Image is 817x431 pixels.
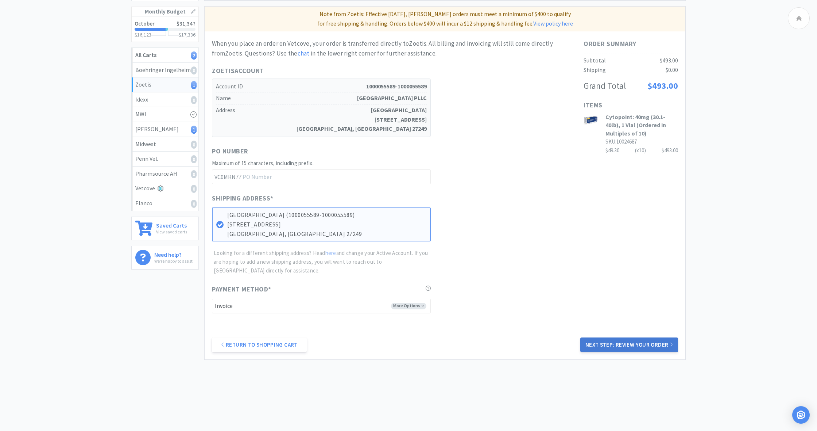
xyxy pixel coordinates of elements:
div: Elanco [135,199,195,208]
h1: Order Summary [584,39,678,49]
span: VC0MRN77 [212,170,243,184]
div: Midwest [135,140,195,149]
p: [GEOGRAPHIC_DATA], [GEOGRAPHIC_DATA] 27249 [227,229,426,239]
strong: All Carts [135,51,156,58]
span: $493.00 [647,80,678,91]
span: $0.00 [666,66,678,73]
a: Saved CartsView saved carts [131,217,199,240]
a: MWI [132,107,198,122]
div: MWI [135,110,195,119]
strong: [GEOGRAPHIC_DATA] PLLC [357,94,427,103]
i: 0 [191,66,197,75]
span: Shipping Address * [212,193,274,204]
a: Midwest0 [132,137,198,152]
a: [PERSON_NAME]1 [132,122,198,137]
span: $31,347 [177,20,195,27]
p: View saved carts [156,228,187,235]
h6: Need help? [154,250,194,258]
h5: Address [216,104,427,135]
span: Maximum of 15 characters, including prefix. [212,160,314,167]
h1: Items [584,100,678,111]
input: PO Number [212,169,431,184]
span: PO Number [212,146,248,157]
i: 0 [191,170,197,178]
a: Idexx0 [132,92,198,107]
span: $493.00 [660,57,678,64]
a: October$31,347$16,123$17,336 [132,16,198,42]
i: 1 [191,126,197,134]
a: Penn Vet0 [132,152,198,167]
h3: $ [179,32,195,37]
h3: Cytopoint: 40mg (30.1-40lb), 1 Vial (Ordered in Multiples of 10) [605,113,678,137]
div: Zoetis [135,80,195,89]
a: View policy here [533,20,573,27]
div: (x 10 ) [635,146,646,155]
p: We're happy to assist! [154,258,194,264]
h2: October [135,21,155,26]
div: $493.00 [662,146,678,155]
span: 17,336 [181,31,195,38]
i: 0 [191,155,197,163]
strong: [GEOGRAPHIC_DATA] [STREET_ADDRESS] [GEOGRAPHIC_DATA], [GEOGRAPHIC_DATA] 27249 [297,106,427,134]
div: Vetcove [135,184,195,193]
a: Boehringer Ingelheim0 [132,63,198,78]
h1: Zoetis Account [212,66,431,76]
button: Next Step: Review Your Order [580,337,678,352]
strong: 1000055589-1000055589 [366,82,427,91]
a: chat [298,49,310,57]
img: d68059bb95f34f6ca8f79a017dff92f3_527055.jpeg [584,113,598,127]
p: [STREET_ADDRESS] [227,220,426,229]
a: here [325,249,336,256]
div: Pharmsource AH [135,169,195,179]
i: 0 [191,96,197,104]
span: SKU: 10024687 [605,138,637,145]
i: 0 [191,141,197,149]
a: Zoetis1 [132,77,198,92]
div: Grand Total [584,79,626,93]
p: Looking for a different shipping address? Head and change your Active Account. If you are hoping ... [214,249,431,275]
p: Note from Zoetis: Effective [DATE], [PERSON_NAME] orders must meet a minimum of $400 to qualify f... [208,9,682,28]
div: When you place an order on Vetcove, your order is transferred directly to Zoetis . All billing an... [212,39,569,58]
h5: Name [216,92,427,104]
h6: Saved Carts [156,221,187,228]
a: Pharmsource AH0 [132,167,198,182]
a: Vetcove0 [132,181,198,196]
i: 0 [191,185,197,193]
a: All Carts2 [132,48,198,63]
div: $49.30 [605,146,678,155]
a: Return to Shopping Cart [212,337,307,352]
span: $16,123 [135,31,151,38]
a: Elanco0 [132,196,198,211]
div: Penn Vet [135,154,195,164]
div: [PERSON_NAME] [135,125,195,134]
div: Shipping [584,65,606,75]
h5: Account ID [216,81,427,93]
div: Boehringer Ingelheim [135,65,195,75]
i: 2 [191,52,197,60]
div: Idexx [135,95,195,104]
p: [GEOGRAPHIC_DATA] (1000055589-1000055589) [227,210,426,220]
div: Subtotal [584,56,606,65]
h1: Monthly Budget [132,7,198,16]
div: Open Intercom Messenger [792,406,810,424]
i: 1 [191,81,197,89]
i: 0 [191,200,197,208]
span: Payment Method * [212,284,271,295]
